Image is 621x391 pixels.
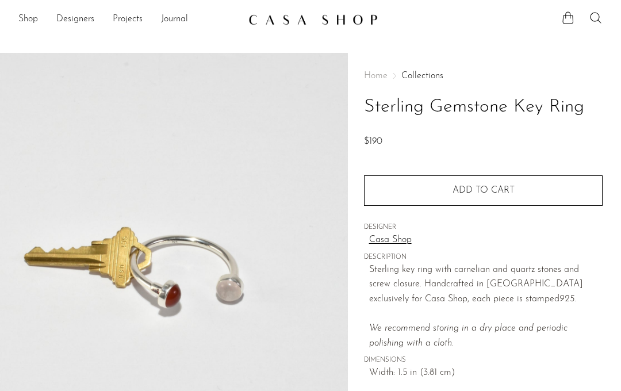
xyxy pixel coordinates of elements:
button: Add to cart [364,175,603,205]
span: DESIGNER [364,223,603,233]
a: Projects [113,12,143,27]
p: Sterling key ring with carnelian and quartz stones and screw closure. Handcrafted in [GEOGRAPHIC_... [369,263,603,351]
ul: NEW HEADER MENU [18,10,239,29]
nav: Desktop navigation [18,10,239,29]
span: Home [364,71,388,80]
a: Casa Shop [369,233,603,248]
i: We recommend storing in a dry place and periodic polishing with a cloth. [369,324,568,348]
span: Width: 1.5 in (3.81 cm) [369,366,603,381]
span: DESCRIPTION [364,252,603,263]
span: Add to cart [453,186,515,195]
span: DIMENSIONS [364,355,603,366]
a: Shop [18,12,38,27]
h1: Sterling Gemstone Key Ring [364,93,603,122]
em: 925 [559,294,574,304]
span: $190 [364,137,382,146]
a: Designers [56,12,94,27]
a: Journal [161,12,188,27]
a: Collections [401,71,443,80]
nav: Breadcrumbs [364,71,603,80]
